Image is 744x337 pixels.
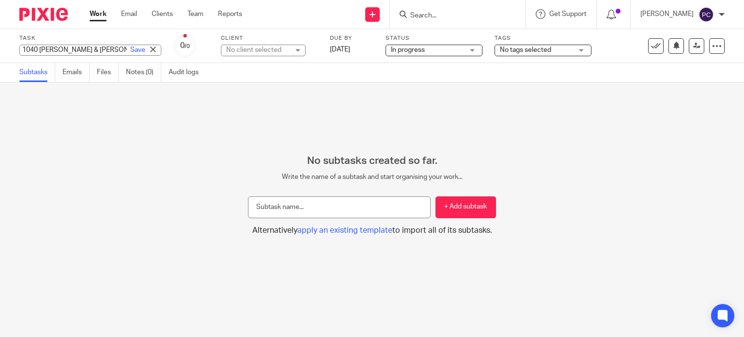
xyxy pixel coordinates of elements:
small: /0 [185,44,190,49]
a: Team [187,9,203,19]
span: In progress [391,47,425,53]
label: Status [386,34,482,42]
a: Work [90,9,107,19]
a: Emails [62,63,90,82]
a: Save [130,45,145,55]
label: Client [221,34,318,42]
input: Search [409,12,496,20]
p: Write the name of a subtask and start organising your work... [248,172,496,182]
a: Subtasks [19,63,55,82]
input: Subtask name... [248,196,431,218]
a: Notes (0) [126,63,161,82]
p: [PERSON_NAME] [640,9,694,19]
a: Files [97,63,119,82]
button: Alternativelyapply an existing templateto import all of its subtasks. [248,225,496,236]
label: Tags [495,34,591,42]
img: svg%3E [698,7,714,22]
a: Clients [152,9,173,19]
a: Reports [218,9,242,19]
div: No client selected [226,45,289,55]
span: No tags selected [500,47,551,53]
span: [DATE] [330,46,350,53]
img: Pixie [19,8,68,21]
label: Due by [330,34,373,42]
a: Audit logs [169,63,206,82]
div: 0 [180,40,190,51]
div: 1040 DIDDI, VENKATA P. &amp; RIVAS-DIDDI, FANNY C. [19,45,161,56]
a: Email [121,9,137,19]
span: apply an existing template [297,226,392,234]
label: Task [19,34,161,42]
span: Get Support [549,11,587,17]
button: + Add subtask [435,196,496,218]
h2: No subtasks created so far. [248,155,496,167]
